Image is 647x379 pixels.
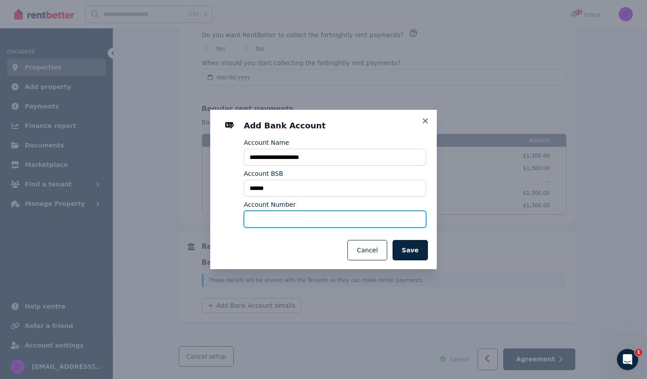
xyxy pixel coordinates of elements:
label: Account BSB [244,169,283,178]
button: Save [393,240,428,260]
label: Account Name [244,138,289,147]
span: 1 [635,349,642,356]
label: Account Number [244,200,296,209]
h3: Add Bank Account [244,120,426,131]
iframe: Intercom live chat [617,349,638,370]
button: Cancel [347,240,387,260]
